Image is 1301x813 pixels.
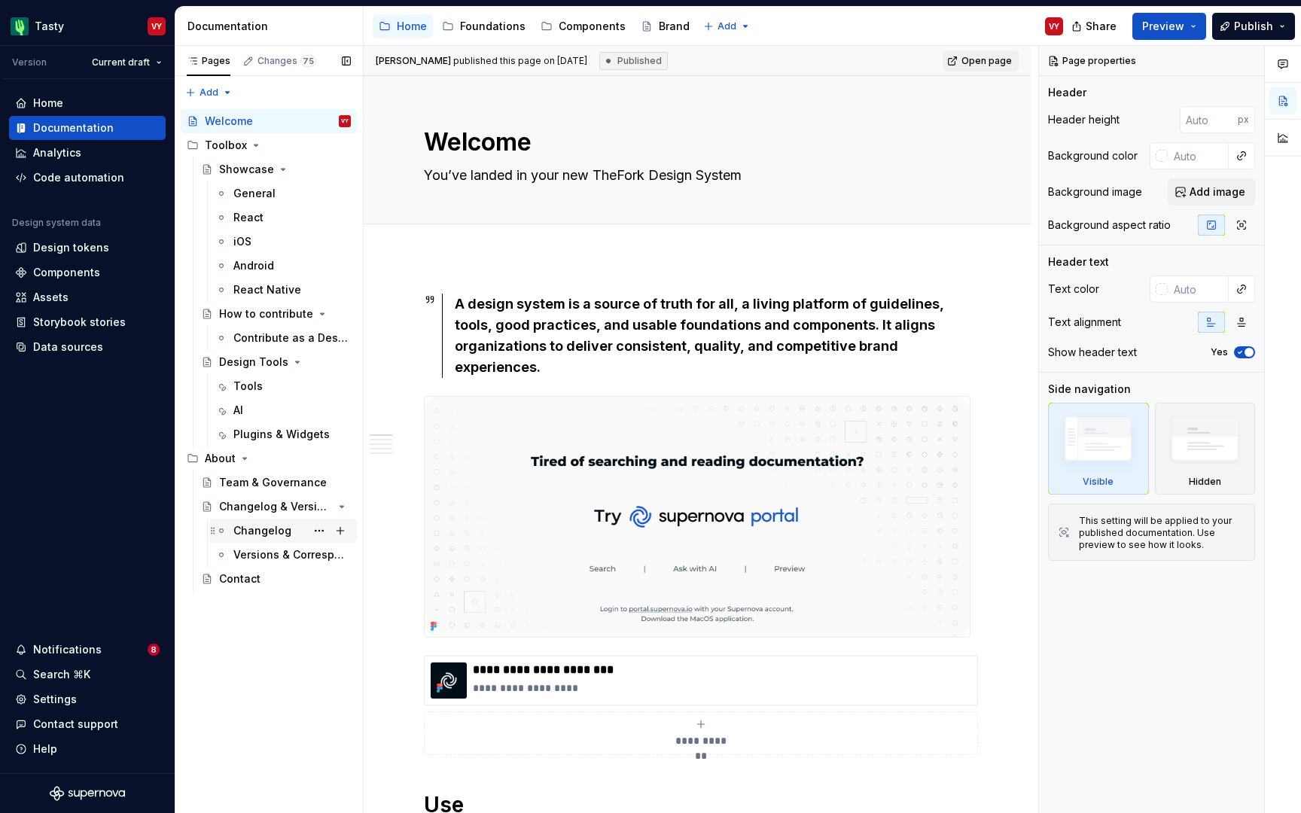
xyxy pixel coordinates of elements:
p: px [1238,114,1249,126]
img: 884b8644-5eba-4852-a5d0-697039eea599.png [425,397,970,637]
div: Background image [1048,184,1142,199]
div: AI [233,403,243,418]
div: Visible [1083,476,1114,488]
div: Contact support [33,717,118,732]
div: Hidden [1155,403,1256,495]
a: Components [9,260,166,285]
div: Toolbox [181,133,357,157]
span: 8 [148,644,160,656]
span: 75 [300,55,316,67]
button: Search ⌘K [9,662,166,687]
input: Auto [1168,142,1229,169]
button: Contact support [9,712,166,736]
button: Add [181,82,237,103]
div: Versions & Correspondences [233,547,348,562]
button: Notifications8 [9,638,166,662]
a: Storybook stories [9,310,166,334]
div: Contact [219,571,261,586]
span: Share [1086,19,1117,34]
div: Published [599,52,668,70]
button: Share [1064,13,1126,40]
a: Design tokens [9,236,166,260]
label: Yes [1211,346,1228,358]
div: Side navigation [1048,382,1131,397]
a: General [209,181,357,206]
div: Header text [1048,254,1109,269]
button: Add [699,16,755,37]
a: Team & Governance [195,470,357,495]
div: iOS [233,234,251,249]
div: Contribute as a Designer [233,330,348,346]
span: published this page on [DATE] [376,55,587,67]
a: Code automation [9,166,166,190]
div: Notifications [33,642,102,657]
span: Add [718,20,736,32]
span: Add image [1190,184,1245,199]
strong: A design system is a source of truth for all, a living platform of guidelines, tools, good practi... [455,296,947,375]
button: Help [9,737,166,761]
a: iOS [209,230,357,254]
a: React [209,206,357,230]
span: Open page [961,55,1012,67]
div: Text alignment [1048,315,1121,330]
div: Version [12,56,47,69]
button: Current draft [85,52,169,73]
a: WelcomeVY [181,109,357,133]
div: Help [33,741,57,757]
input: Auto [1168,276,1229,303]
div: About [181,446,357,470]
div: Tools [233,379,263,394]
a: Home [9,91,166,115]
div: Storybook stories [33,315,126,330]
div: Background color [1048,148,1138,163]
div: Design tokens [33,240,109,255]
a: Documentation [9,116,166,140]
a: Assets [9,285,166,309]
div: Header [1048,85,1086,100]
button: Preview [1132,13,1206,40]
div: Changelog [233,523,291,538]
div: Text color [1048,282,1099,297]
div: Changes [257,55,316,67]
div: Team & Governance [219,475,327,490]
a: Changelog & Versions [195,495,357,519]
div: Header height [1048,112,1120,127]
div: Home [33,96,63,111]
div: Toolbox [205,138,247,153]
div: Android [233,258,274,273]
a: AI [209,398,357,422]
div: VY [341,114,349,129]
div: React [233,210,264,225]
textarea: You’ve landed in your new TheFork Design System [421,163,967,187]
span: Current draft [92,56,150,69]
div: Documentation [187,19,357,34]
a: Changelog [209,519,357,543]
a: Showcase [195,157,357,181]
div: Show header text [1048,345,1137,360]
div: Tasty [35,19,64,34]
a: Design Tools [195,350,357,374]
a: Brand [635,14,696,38]
div: Search ⌘K [33,667,90,682]
button: Publish [1212,13,1295,40]
a: Plugins & Widgets [209,422,357,446]
div: Changelog & Versions [219,499,333,514]
a: Data sources [9,335,166,359]
div: Welcome [205,114,253,129]
span: Publish [1234,19,1273,34]
img: ae71d7bb-28ba-4e52-a245-959259ec2c15.png [431,662,467,699]
div: Design Tools [219,355,288,370]
div: Settings [33,692,77,707]
img: 5a785b6b-c473-494b-9ba3-bffaf73304c7.png [11,17,29,35]
div: Plugins & Widgets [233,427,330,442]
a: Analytics [9,141,166,165]
div: Showcase [219,162,274,177]
div: Assets [33,290,69,305]
a: Home [373,14,433,38]
a: Tools [209,374,357,398]
div: Design system data [12,217,101,229]
div: This setting will be applied to your published documentation. Use preview to see how it looks. [1079,515,1245,551]
button: Add image [1168,178,1255,206]
a: Versions & Correspondences [209,543,357,567]
div: Page tree [181,109,357,591]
